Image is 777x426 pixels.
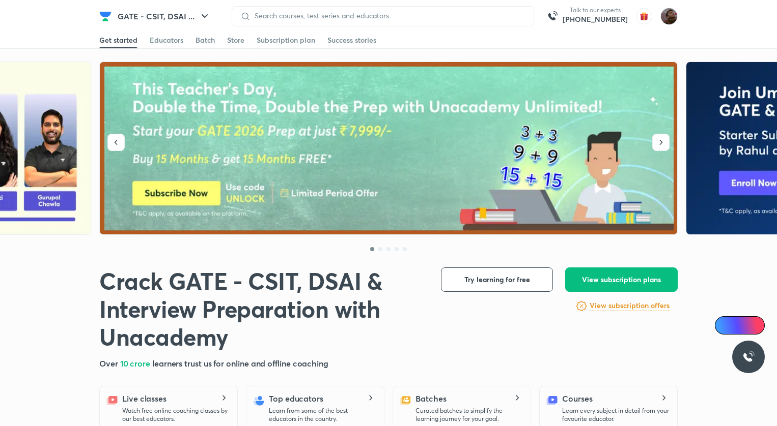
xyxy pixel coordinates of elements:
div: Store [227,35,244,45]
a: Subscription plan [257,32,315,48]
img: avatar [636,8,652,24]
p: Talk to our experts [563,6,628,14]
img: Company Logo [99,10,112,22]
h1: Crack GATE - CSIT, DSAI & Interview Preparation with Unacademy [99,267,425,351]
h5: Courses [562,392,592,405]
img: call-us [542,6,563,26]
div: Subscription plan [257,35,315,45]
a: Batch [196,32,215,48]
input: Search courses, test series and educators [251,12,525,20]
button: View subscription plans [565,267,678,292]
a: Get started [99,32,137,48]
h5: Top educators [269,392,323,405]
div: Educators [150,35,183,45]
span: learners trust us for online and offline coaching [152,358,328,369]
span: Try learning for free [464,275,530,285]
p: Curated batches to simplify the learning journey for your goal. [415,407,522,423]
img: Icon [721,321,729,329]
span: View subscription plans [582,275,661,285]
div: Success stories [327,35,376,45]
span: 10 crore [120,358,152,369]
a: Success stories [327,32,376,48]
button: GATE - CSIT, DSAI ... [112,6,217,26]
span: Over [99,358,120,369]
p: Learn from some of the best educators in the country. [269,407,376,423]
img: ttu [742,351,755,363]
a: [PHONE_NUMBER] [563,14,628,24]
h5: Batches [415,392,446,405]
button: Try learning for free [441,267,553,292]
p: Watch free online coaching classes by our best educators. [122,407,229,423]
h6: View subscription offers [590,300,670,311]
p: Learn every subject in detail from your favourite educator. [562,407,669,423]
span: Ai Doubts [732,321,759,329]
div: Batch [196,35,215,45]
a: Educators [150,32,183,48]
img: Suryansh Singh [660,8,678,25]
div: Get started [99,35,137,45]
a: View subscription offers [590,300,670,312]
h5: Live classes [122,392,166,405]
a: Ai Doubts [715,316,765,334]
a: Store [227,32,244,48]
